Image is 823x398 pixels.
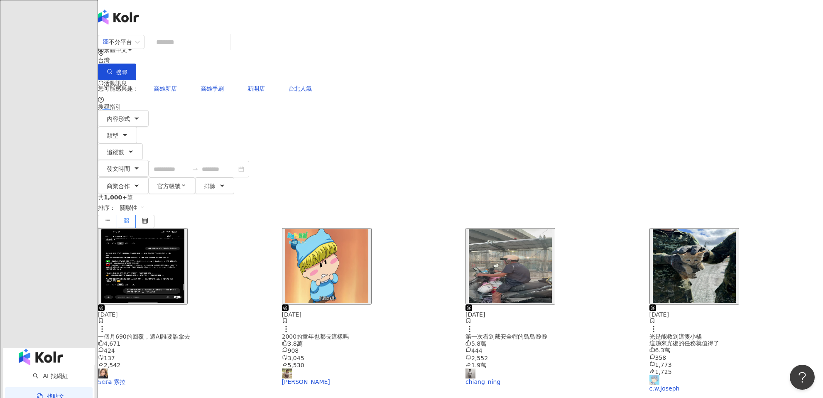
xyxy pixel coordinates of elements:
img: KOL Avatar [465,369,475,378]
div: 908 [282,347,456,354]
div: 424 [98,347,272,354]
div: 1.9萬 [465,361,639,369]
img: post-image [653,229,736,303]
span: 活動訊息 [104,80,127,86]
span: 台北人氣 [289,85,312,92]
div: 4,671 [98,340,272,347]
button: 官方帳號 [149,177,195,194]
button: 台北人氣 [280,80,321,97]
div: 搜尋指引 [98,103,823,110]
iframe: Help Scout Beacon - Open [790,365,815,390]
div: 2,542 [98,361,272,369]
span: 高雄手刷 [201,85,224,92]
div: 5.8萬 [465,340,639,347]
button: 類型 [98,127,137,143]
span: to [192,166,198,172]
img: logo [98,10,139,25]
span: appstore [103,39,109,44]
div: 共 筆 [98,194,823,201]
img: post-image [101,229,184,303]
span: 1,000+ [104,194,127,201]
a: KOL Avatarchiang_ning [465,369,639,385]
span: 排除 [204,183,216,189]
div: 444 [465,347,639,354]
div: 不分平台 [103,35,132,49]
button: 新開店 [239,80,274,97]
img: KOL Avatar [98,369,108,378]
a: KOL Avatar[PERSON_NAME] [282,369,456,385]
a: searchAI 找網紅 [33,373,68,379]
div: 3.8萬 [282,340,456,347]
button: 發文時間 [98,160,149,177]
div: 2,552 [465,354,639,361]
span: 新開店 [247,85,265,92]
span: swap-right [192,166,198,172]
span: 內容形式 [107,115,130,122]
div: 137 [98,354,272,361]
button: 追蹤數 [98,143,143,160]
img: logo [19,349,63,365]
span: 您可能感興趣： [98,85,139,92]
button: 高雄新店 [145,80,186,97]
img: post-image [285,229,368,303]
div: 排序： [98,201,823,215]
button: 排除 [195,177,234,194]
img: KOL Avatar [282,369,292,378]
div: 一個月690的回覆，這AI誰要誰拿去 [98,333,272,340]
button: 商業合作 [98,177,149,194]
span: 官方帳號 [157,183,181,189]
span: 商業合作 [107,183,130,189]
div: [DATE] [98,311,272,318]
div: 3,045 [282,354,456,361]
div: 第一次看到戴安全帽的鳥鳥😆😆 [465,333,639,340]
span: question-circle [98,97,104,103]
span: 類型 [107,132,118,139]
div: 台灣 [98,57,823,64]
span: 高雄新店 [154,85,177,92]
span: 發文時間 [107,165,130,172]
span: 追蹤數 [107,149,124,155]
div: 2000的童年也都長這樣嗎 [282,333,456,340]
span: 關聯性 [120,201,145,214]
button: 高雄手刷 [192,80,233,97]
img: KOL Avatar [649,375,659,385]
div: 5,530 [282,361,456,369]
span: 搜尋 [116,69,127,76]
div: [DATE] [282,311,456,318]
button: 內容形式 [98,110,149,127]
img: post-image [469,229,552,303]
div: [DATE] [465,311,639,318]
a: KOL Avatar𝕊𝕠𝕣𝕒 索拉 [98,369,272,385]
button: 搜尋 [98,64,136,80]
span: environment [98,50,104,56]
